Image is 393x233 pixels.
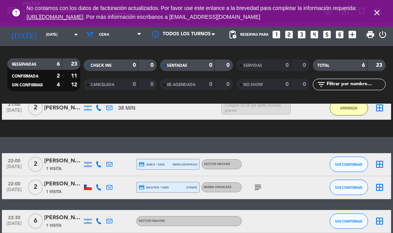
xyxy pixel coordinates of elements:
i: credit_card [139,161,145,167]
span: 22:00 [5,179,24,188]
i: border_all [375,216,384,226]
strong: 11 [71,73,79,79]
span: CANCELADA [91,83,114,87]
span: print [366,30,375,39]
i: looks_5 [322,30,332,40]
button: SIN CONFIRMAR [330,180,368,195]
strong: 6 [57,61,60,67]
a: [URL][DOMAIN_NAME] [26,14,83,20]
span: NO SHOW [243,83,263,87]
i: [DATE] [6,27,42,42]
i: power_settings_new [378,30,387,39]
span: TOTAL [317,64,329,68]
span: RESERVADAS [12,63,36,66]
i: arrow_drop_down [71,30,81,39]
span: 38 MIN [118,104,135,112]
span: amex * 6000 [139,161,165,167]
div: [PERSON_NAME] [44,213,83,222]
span: mercadopago [173,162,197,167]
div: [PERSON_NAME] [44,104,83,112]
strong: 0 [209,82,212,87]
i: looks_6 [335,30,345,40]
span: No contamos con los datos de facturación actualizados. Por favor use este enlance a la brevedad p... [26,5,357,20]
strong: 0 [303,82,307,87]
button: SIN CONFIRMAR [330,157,368,172]
span: RE AGENDADA [167,83,195,87]
span: CHECK INS [91,64,112,68]
span: 6 [28,213,43,229]
span: 21:00 [5,99,24,108]
span: SECTOR HEAVEN [139,220,165,223]
span: Cena [99,33,109,37]
i: filter_list [317,80,326,89]
i: border_all [375,103,384,112]
span: SIN CONFIRMAR [335,219,362,223]
strong: 12 [71,82,79,88]
strong: 2 [57,73,60,79]
i: close [372,8,381,17]
span: [DATE] [5,187,24,196]
span: 1 Visita [46,166,61,172]
strong: 0 [150,63,155,68]
input: Filtrar por nombre... [326,80,385,89]
span: 1 Visita [46,223,61,229]
span: CONFIRMADA [12,74,38,78]
i: looks_one [271,30,281,40]
i: add_box [347,30,357,40]
span: pending_actions [228,30,237,39]
span: BARRA OMAKASE [204,186,231,189]
a: . Por más información escríbanos a [EMAIL_ADDRESS][DOMAIN_NAME] [83,14,260,20]
i: looks_two [284,30,294,40]
span: SENTADAS [167,64,187,68]
i: looks_3 [297,30,307,40]
span: | Llegaré 21:15 por tarde muchas gracias [221,102,291,115]
span: [DATE] [5,108,24,117]
div: [PERSON_NAME] [44,180,83,188]
span: 22:00 [5,156,24,165]
span: stripe [186,185,197,190]
i: border_all [375,160,384,169]
span: 2 [28,157,43,172]
strong: 23 [71,61,79,67]
strong: 4 [57,82,60,88]
strong: 23 [376,63,384,68]
span: SIN CONFIRMAR [335,185,362,190]
div: [PERSON_NAME] [44,157,83,165]
button: ARRIBADA [330,100,368,116]
span: master * 2895 [139,184,169,190]
span: SECTOR HEAVEN [204,163,230,166]
strong: 0 [226,82,231,87]
strong: 0 [226,63,231,68]
strong: 0 [286,82,289,87]
i: credit_card [139,184,145,190]
i: subject [253,183,263,192]
strong: 0 [303,63,307,68]
span: SIN CONFIRMAR [12,83,43,87]
div: LOG OUT [378,23,387,46]
span: 22:30 [5,213,24,221]
span: 1 Visita [46,189,61,195]
i: looks_4 [309,30,319,40]
span: [DATE] [5,221,24,230]
strong: 0 [209,63,212,68]
i: error [12,8,21,17]
span: Reservas para [240,33,269,37]
span: SERVIDAS [243,64,262,68]
span: ARRIBADA [340,106,357,110]
strong: 0 [150,82,155,87]
span: 2 [28,180,43,195]
i: border_all [375,183,384,192]
strong: 0 [133,82,136,87]
span: 2 [28,100,43,116]
button: SIN CONFIRMAR [330,213,368,229]
span: [DATE] [5,164,24,173]
strong: 6 [362,63,365,68]
strong: 0 [286,63,289,68]
span: SIN CONFIRMAR [335,162,362,167]
strong: 0 [133,63,136,68]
